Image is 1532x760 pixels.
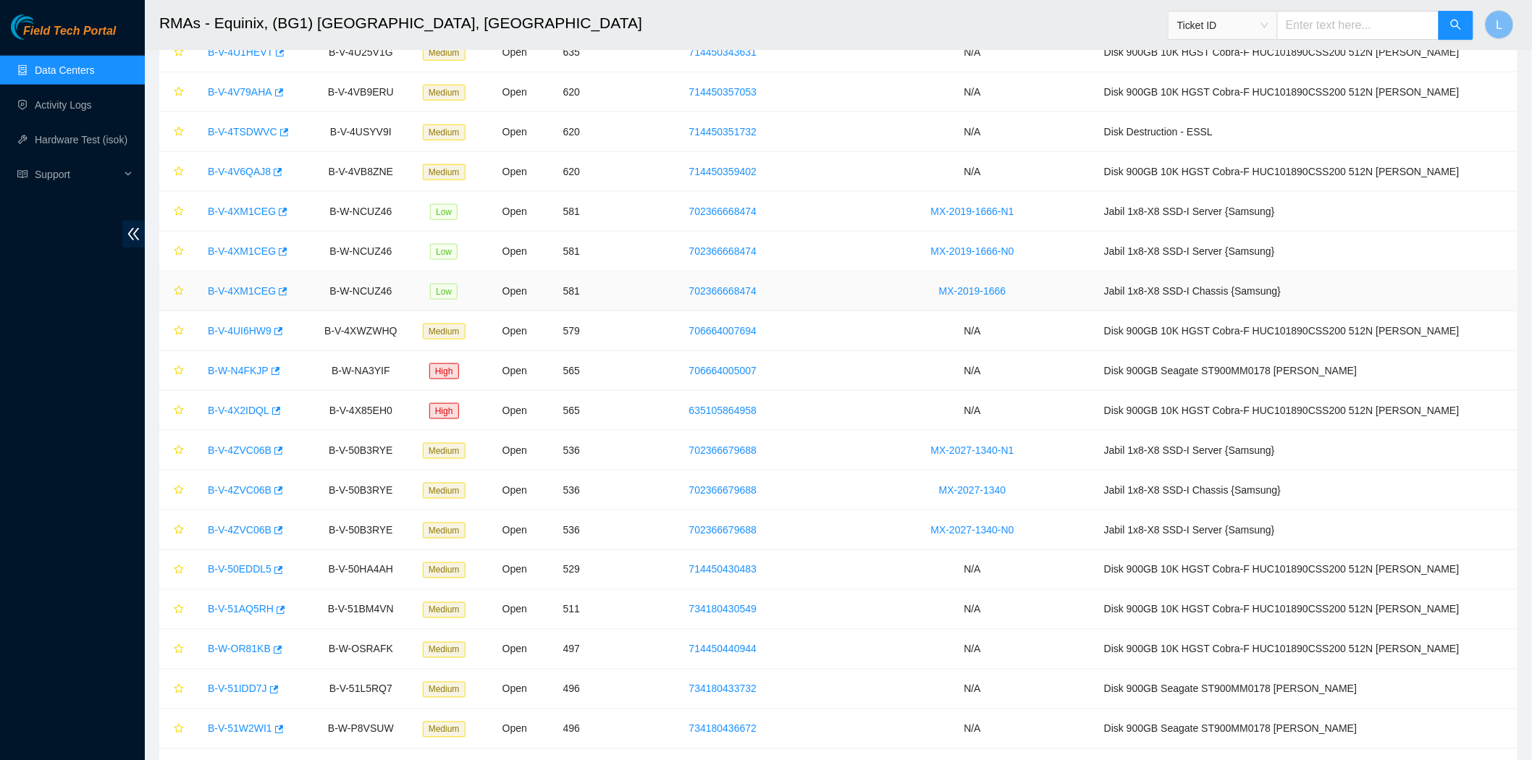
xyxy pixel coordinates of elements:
[311,271,411,311] td: B-W-NCUZ46
[931,206,1014,217] a: MX-2019-1666-N1
[483,709,546,749] td: Open
[208,46,273,58] a: B-V-4U1HEVT
[483,510,546,550] td: Open
[174,405,184,417] span: star
[430,244,458,260] span: Low
[1177,14,1268,36] span: Ticket ID
[1096,510,1518,550] td: Jabil 1x8-X8 SSD-I Server {Samsung}
[208,206,276,217] a: B-V-4XM1CEG
[174,366,184,377] span: star
[547,670,597,709] td: 496
[208,444,272,456] a: B-V-4ZVC06B
[208,524,272,536] a: B-V-4ZVC06B
[11,14,73,40] img: Akamai Technologies
[311,351,411,391] td: B-W-NA3YIF
[931,444,1014,456] a: MX-2027-1340-N1
[167,200,185,223] button: star
[689,126,757,138] a: 714450351732
[689,524,757,536] a: 702366679688
[547,351,597,391] td: 565
[122,221,145,248] span: double-left
[311,232,411,271] td: B-W-NCUZ46
[849,709,1096,749] td: N/A
[167,478,185,502] button: star
[174,724,184,735] span: star
[483,192,546,232] td: Open
[1096,112,1518,152] td: Disk Destruction - ESSL
[174,565,184,576] span: star
[849,152,1096,192] td: N/A
[174,604,184,616] span: star
[430,204,458,220] span: Low
[1096,470,1518,510] td: Jabil 1x8-X8 SSD-I Chassis {Samsung}
[423,164,466,180] span: Medium
[429,403,459,419] span: High
[423,562,466,578] span: Medium
[311,311,411,351] td: B-V-4XWZWHQ
[208,245,276,257] a: B-V-4XM1CEG
[167,638,185,661] button: star
[311,670,411,709] td: B-V-51L5RQ7
[1497,16,1503,34] span: L
[1096,311,1518,351] td: Disk 900GB 10K HGST Cobra-F HUC101890CSS200 512N [PERSON_NAME]
[849,630,1096,670] td: N/A
[311,431,411,470] td: B-V-50B3RYE
[547,470,597,510] td: 536
[849,33,1096,72] td: N/A
[1096,192,1518,232] td: Jabil 1x8-X8 SSD-I Server {Samsung}
[1096,232,1518,271] td: Jabil 1x8-X8 SSD-I Server {Samsung}
[689,683,757,695] a: 734180433732
[1096,431,1518,470] td: Jabil 1x8-X8 SSD-I Server {Samsung}
[311,72,411,112] td: B-V-4VB9ERU
[689,86,757,98] a: 714450357053
[311,33,411,72] td: B-V-4U25V1G
[423,682,466,698] span: Medium
[547,112,597,152] td: 620
[939,484,1006,496] a: MX-2027-1340
[311,192,411,232] td: B-W-NCUZ46
[483,33,546,72] td: Open
[167,120,185,143] button: star
[35,64,94,76] a: Data Centers
[35,99,92,111] a: Activity Logs
[483,152,546,192] td: Open
[939,285,1006,297] a: MX-2019-1666
[689,46,757,58] a: 714450343631
[689,723,757,735] a: 734180436672
[174,326,184,337] span: star
[167,598,185,621] button: star
[167,240,185,263] button: star
[483,470,546,510] td: Open
[311,391,411,431] td: B-V-4X85EH0
[167,677,185,701] button: star
[849,670,1096,709] td: N/A
[483,590,546,630] td: Open
[167,717,185,740] button: star
[17,169,28,180] span: read
[689,206,757,217] a: 702366668474
[423,602,466,618] span: Medium
[547,232,597,271] td: 581
[689,564,757,575] a: 714450430483
[849,72,1096,112] td: N/A
[931,245,1014,257] a: MX-2019-1666-N0
[208,564,272,575] a: B-V-50EDDL5
[547,709,597,749] td: 496
[483,232,546,271] td: Open
[311,590,411,630] td: B-V-51BM4VN
[1096,670,1518,709] td: Disk 900GB Seagate ST900MM0178 [PERSON_NAME]
[174,644,184,656] span: star
[1096,271,1518,311] td: Jabil 1x8-X8 SSD-I Chassis {Samsung}
[483,391,546,431] td: Open
[174,485,184,497] span: star
[1096,152,1518,192] td: Disk 900GB 10K HGST Cobra-F HUC101890CSS200 512N [PERSON_NAME]
[208,405,269,416] a: B-V-4X2IDQL
[423,523,466,539] span: Medium
[547,192,597,232] td: 581
[1096,709,1518,749] td: Disk 900GB Seagate ST900MM0178 [PERSON_NAME]
[689,604,757,615] a: 734180430549
[35,160,120,189] span: Support
[167,80,185,104] button: star
[423,45,466,61] span: Medium
[208,126,277,138] a: B-V-4TSDWVC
